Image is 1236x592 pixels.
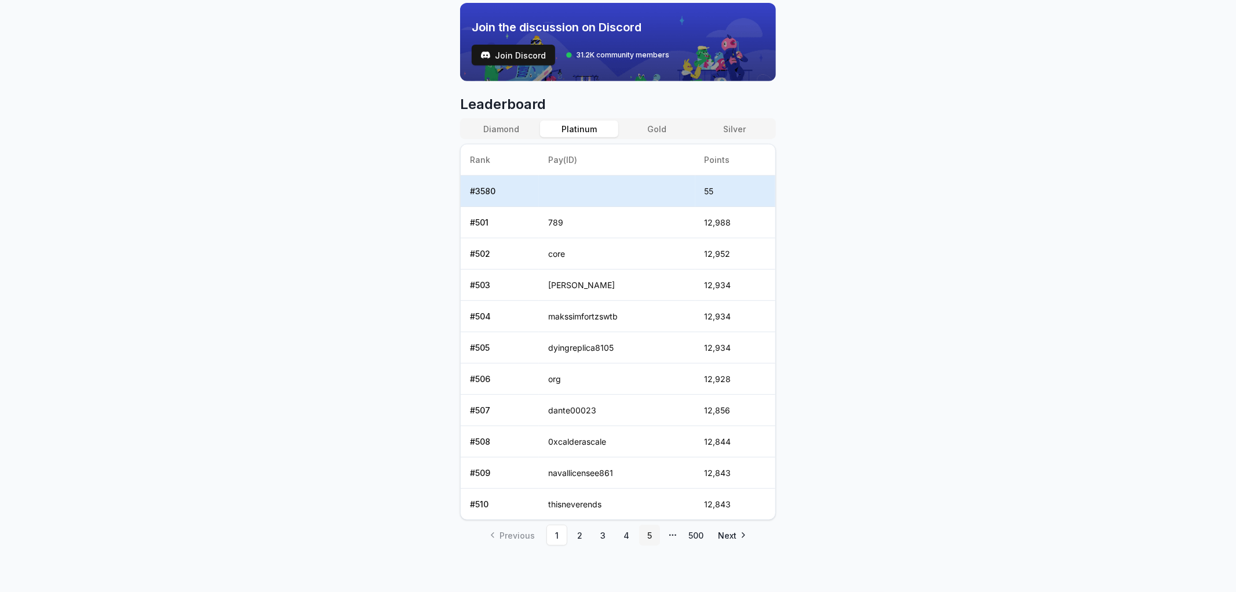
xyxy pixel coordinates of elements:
[539,489,695,520] td: thisneverends
[461,270,539,301] td: # 503
[461,364,539,395] td: # 506
[461,238,539,270] td: # 502
[695,207,775,238] td: 12,988
[539,364,695,395] td: org
[460,95,776,114] span: Leaderboard
[539,457,695,489] td: navallicensee861
[461,457,539,489] td: # 509
[616,525,637,546] a: 4
[461,176,539,207] td: # 3580
[695,238,775,270] td: 12,952
[461,395,539,426] td: # 507
[696,121,774,137] button: Silver
[686,525,706,546] a: 500
[539,207,695,238] td: 789
[539,144,695,176] th: Pay(ID)
[472,45,555,66] button: Join Discord
[695,489,775,520] td: 12,843
[695,426,775,457] td: 12,844
[460,3,776,81] img: discord_banner
[709,525,754,546] a: Go to next page
[539,270,695,301] td: [PERSON_NAME]
[546,525,567,546] a: 1
[460,525,776,546] nav: pagination
[539,426,695,457] td: 0xcalderascale
[695,144,775,176] th: Points
[481,50,490,60] img: test
[495,49,546,61] span: Join Discord
[618,121,696,137] button: Gold
[695,176,775,207] td: 55
[461,426,539,457] td: # 508
[695,301,775,332] td: 12,934
[540,121,618,137] button: Platinum
[695,395,775,426] td: 12,856
[593,525,614,546] a: 3
[539,332,695,364] td: dyingreplica8105
[576,50,669,60] span: 31.2K community members
[472,19,669,35] span: Join the discussion on Discord
[695,364,775,395] td: 12,928
[695,457,775,489] td: 12,843
[461,301,539,332] td: # 504
[539,395,695,426] td: dante00023
[539,301,695,332] td: makssimfortzswtb
[461,144,539,176] th: Rank
[639,525,660,546] a: 5
[461,332,539,364] td: # 505
[718,529,737,542] span: Next
[462,121,540,137] button: Diamond
[695,270,775,301] td: 12,934
[539,238,695,270] td: core
[461,489,539,520] td: # 510
[570,525,590,546] a: 2
[695,332,775,364] td: 12,934
[472,45,555,66] a: testJoin Discord
[461,207,539,238] td: # 501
